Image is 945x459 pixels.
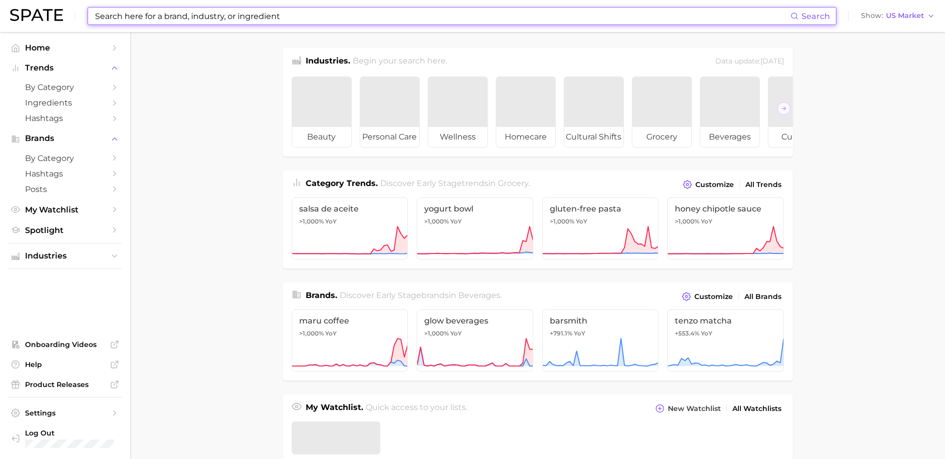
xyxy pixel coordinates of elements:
[675,217,699,225] span: >1,000%
[574,329,585,337] span: YoY
[8,79,122,95] a: by Category
[675,316,776,325] span: tenzo matcha
[768,76,828,147] a: culinary
[299,204,401,213] span: salsa de aceite
[498,178,528,188] span: grocery
[424,217,449,225] span: >1,000%
[340,290,502,300] span: Discover Early Stage brands in .
[8,337,122,352] a: Onboarding Videos
[667,309,784,371] a: tenzo matcha+553.4% YoY
[424,316,526,325] span: glow beverages
[694,292,733,301] span: Customize
[458,290,500,300] span: beverages
[8,40,122,55] a: Home
[8,131,122,146] button: Brands
[417,309,533,371] a: glow beverages>1,000% YoY
[8,181,122,197] a: Posts
[858,9,937,22] button: ShowUS Market
[576,217,587,225] span: YoY
[353,55,447,68] h2: Begin your search here.
[25,408,105,417] span: Settings
[428,127,487,147] span: wellness
[25,82,105,92] span: by Category
[8,166,122,181] a: Hashtags
[675,204,776,213] span: honey chipotle sauce
[292,197,408,259] a: salsa de aceite>1,000% YoY
[496,127,555,147] span: homecare
[8,248,122,263] button: Industries
[360,76,420,147] a: personal care
[380,178,530,188] span: Discover Early Stage trends in .
[777,102,790,115] button: Scroll Right
[8,202,122,217] a: My Watchlist
[8,60,122,75] button: Trends
[25,113,105,123] span: Hashtags
[701,329,712,337] span: YoY
[417,197,533,259] a: yogurt bowl>1,000% YoY
[25,360,105,369] span: Help
[306,55,350,68] h1: Industries.
[25,340,105,349] span: Onboarding Videos
[700,76,760,147] a: beverages
[743,178,784,191] a: All Trends
[306,178,378,188] span: Category Trends .
[25,380,105,389] span: Product Releases
[730,402,784,415] a: All Watchlists
[680,177,736,191] button: Customize
[25,428,114,437] span: Log Out
[695,180,734,189] span: Customize
[450,217,462,225] span: YoY
[653,401,723,415] button: New Watchlist
[632,127,691,147] span: grocery
[801,11,830,21] span: Search
[25,184,105,194] span: Posts
[700,127,759,147] span: beverages
[25,153,105,163] span: by Category
[679,289,735,303] button: Customize
[732,404,781,413] span: All Watchlists
[8,425,122,451] a: Log out. Currently logged in with e-mail chelsea@spate.nyc.
[768,127,827,147] span: culinary
[8,222,122,238] a: Spotlight
[675,329,699,337] span: +553.4%
[667,197,784,259] a: honey chipotle sauce>1,000% YoY
[360,127,419,147] span: personal care
[564,127,623,147] span: cultural shifts
[25,98,105,107] span: Ingredients
[25,205,105,214] span: My Watchlist
[550,217,574,225] span: >1,000%
[299,217,324,225] span: >1,000%
[424,204,526,213] span: yogurt bowl
[744,292,781,301] span: All Brands
[25,251,105,260] span: Industries
[564,76,624,147] a: cultural shifts
[306,290,337,300] span: Brands .
[299,329,324,337] span: >1,000%
[8,377,122,392] a: Product Releases
[299,316,401,325] span: maru coffee
[550,329,572,337] span: +791.1%
[550,316,651,325] span: barsmith
[25,63,105,72] span: Trends
[25,134,105,143] span: Brands
[325,329,337,337] span: YoY
[886,13,924,18] span: US Market
[450,329,462,337] span: YoY
[496,76,556,147] a: homecare
[292,76,352,147] a: beauty
[306,401,363,415] h1: My Watchlist.
[25,43,105,52] span: Home
[542,197,659,259] a: gluten-free pasta>1,000% YoY
[292,127,351,147] span: beauty
[550,204,651,213] span: gluten-free pasta
[292,309,408,371] a: maru coffee>1,000% YoY
[325,217,337,225] span: YoY
[94,7,790,24] input: Search here for a brand, industry, or ingredient
[8,357,122,372] a: Help
[8,110,122,126] a: Hashtags
[8,405,122,420] a: Settings
[8,95,122,110] a: Ingredients
[366,401,467,415] h2: Quick access to your lists.
[25,169,105,178] span: Hashtags
[632,76,692,147] a: grocery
